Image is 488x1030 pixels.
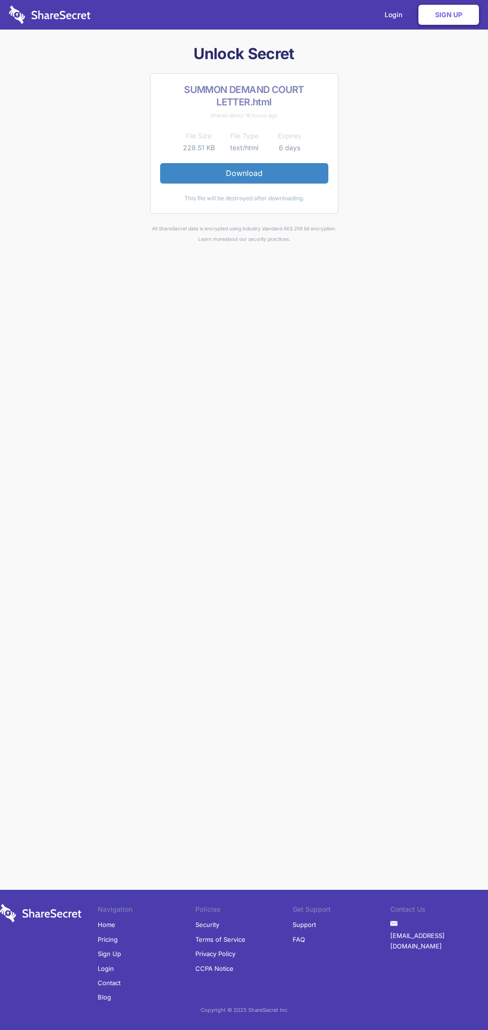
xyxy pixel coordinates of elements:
[160,83,328,108] h2: SUMMON DEMAND COURT LETTER.html
[418,5,479,25] a: Sign Up
[160,110,328,121] div: Shared about 18 hours ago
[98,947,121,961] a: Sign Up
[222,142,267,154] td: text/html
[176,142,222,154] td: 228.51 KB
[195,917,219,932] a: Security
[293,932,305,947] a: FAQ
[98,917,115,932] a: Home
[222,130,267,142] th: File Type
[176,130,222,142] th: File Size
[98,904,195,917] li: Navigation
[293,904,390,917] li: Get Support
[98,990,111,1004] a: Blog
[198,236,225,242] a: Learn more
[293,917,316,932] a: Support
[267,142,312,154] td: 6 days
[195,904,293,917] li: Policies
[195,947,235,961] a: Privacy Policy
[160,163,328,183] a: Download
[98,976,121,990] a: Contact
[195,932,245,947] a: Terms of Service
[160,193,328,204] div: This file will be destroyed after downloading.
[390,904,488,917] li: Contact Us
[98,932,118,947] a: Pricing
[98,961,114,976] a: Login
[390,928,488,954] a: [EMAIL_ADDRESS][DOMAIN_NAME]
[9,6,91,24] img: logo-wordmark-white-trans-d4663122ce5f474addd5e946df7df03e33cb6a1c49d2221995e7729f52c070b2.svg
[267,130,312,142] th: Expires
[195,961,234,976] a: CCPA Notice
